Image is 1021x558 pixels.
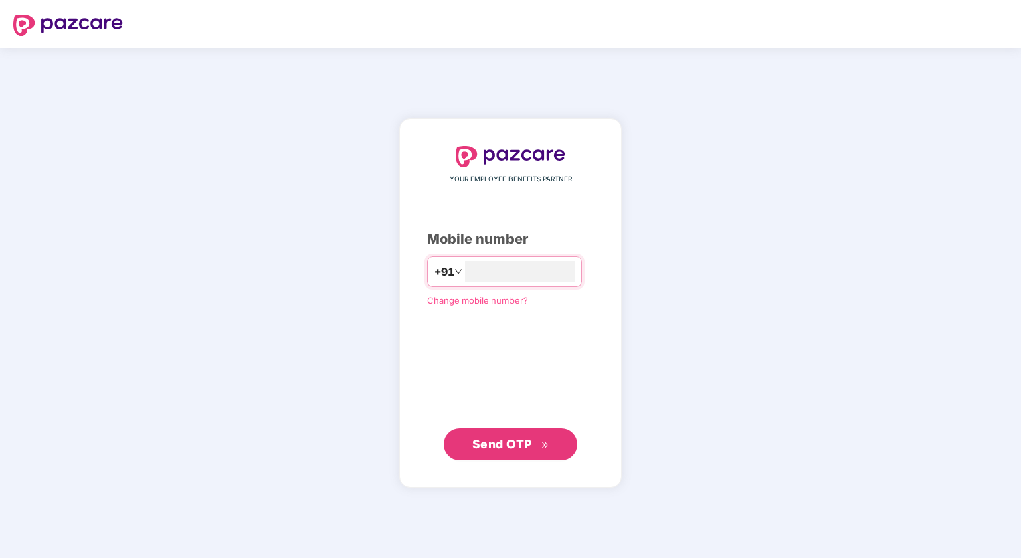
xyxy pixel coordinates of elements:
[541,441,549,450] span: double-right
[434,264,454,280] span: +91
[454,268,462,276] span: down
[450,174,572,185] span: YOUR EMPLOYEE BENEFITS PARTNER
[427,229,594,250] div: Mobile number
[456,146,565,167] img: logo
[472,437,532,451] span: Send OTP
[427,295,528,306] a: Change mobile number?
[13,15,123,36] img: logo
[444,428,577,460] button: Send OTPdouble-right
